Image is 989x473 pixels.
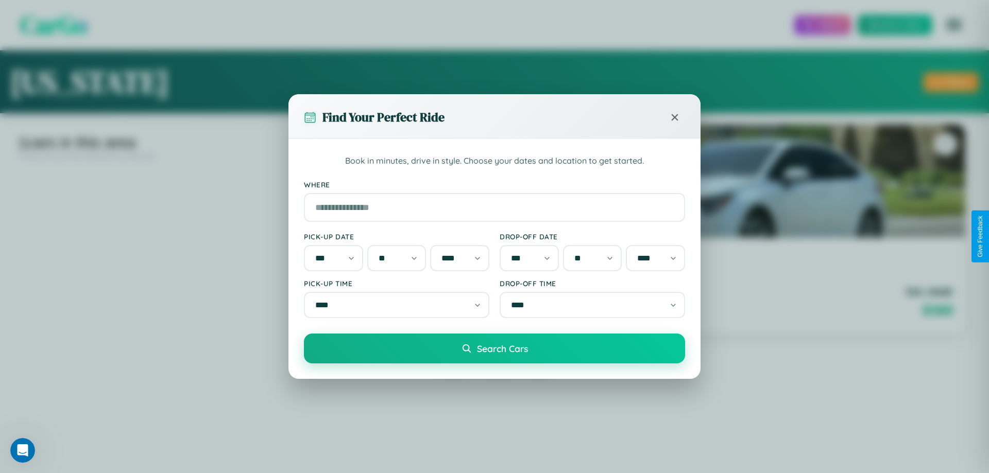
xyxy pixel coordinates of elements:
[322,109,445,126] h3: Find Your Perfect Ride
[304,180,685,189] label: Where
[304,154,685,168] p: Book in minutes, drive in style. Choose your dates and location to get started.
[304,232,489,241] label: Pick-up Date
[304,279,489,288] label: Pick-up Time
[500,232,685,241] label: Drop-off Date
[304,334,685,363] button: Search Cars
[500,279,685,288] label: Drop-off Time
[477,343,528,354] span: Search Cars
